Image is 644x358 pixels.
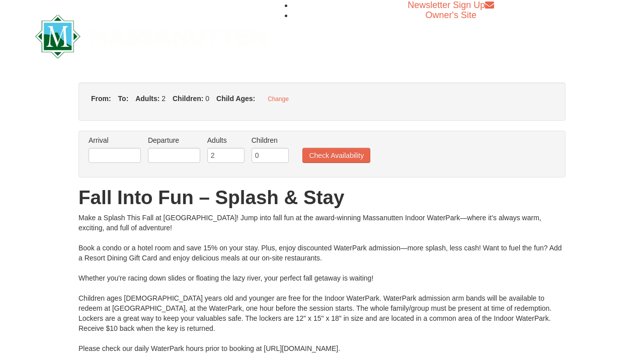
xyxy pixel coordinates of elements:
label: Arrival [89,135,141,145]
label: Departure [148,135,200,145]
strong: To: [118,95,129,103]
a: Owner's Site [426,10,476,20]
h1: Fall Into Fun – Splash & Stay [78,188,566,208]
strong: Adults: [135,95,159,103]
strong: Child Ages: [216,95,255,103]
span: 2 [162,95,166,103]
strong: Children: [173,95,203,103]
label: Children [252,135,289,145]
span: 0 [205,95,209,103]
a: Massanutten Resort [35,23,266,47]
button: Check Availability [302,148,370,163]
img: Massanutten Resort Logo [35,15,266,58]
button: Change [262,93,294,106]
strong: From: [91,95,111,103]
label: Adults [207,135,245,145]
